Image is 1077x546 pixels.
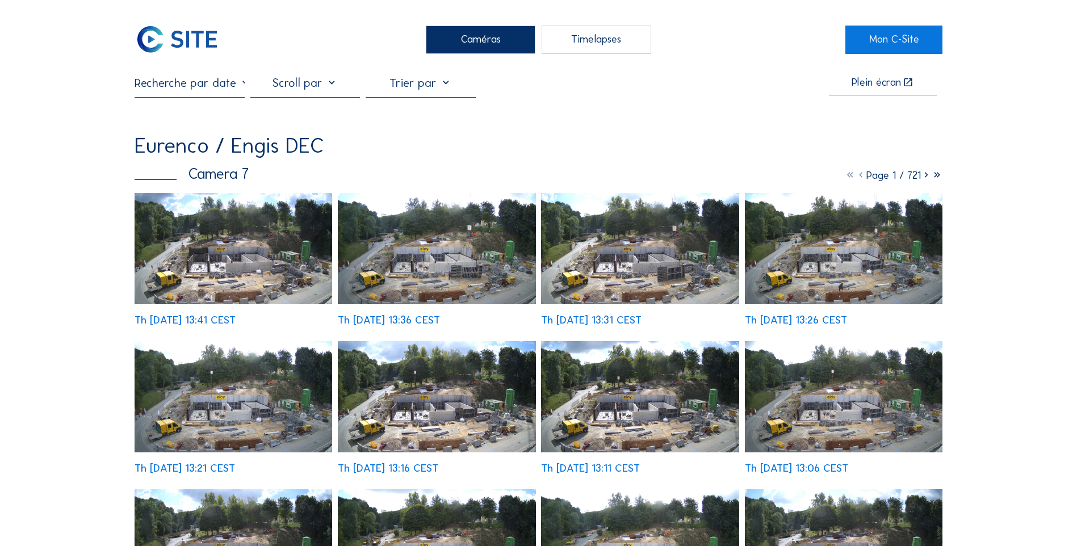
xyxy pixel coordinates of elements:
[542,26,651,54] div: Timelapses
[745,315,847,326] div: Th [DATE] 13:26 CEST
[338,463,438,474] div: Th [DATE] 13:16 CEST
[866,169,921,182] span: Page 1 / 721
[541,341,739,452] img: image_52706147
[338,315,440,326] div: Th [DATE] 13:36 CEST
[338,341,535,452] img: image_52706288
[426,26,535,54] div: Caméras
[135,166,249,181] div: Camera 7
[541,463,640,474] div: Th [DATE] 13:11 CEST
[135,26,232,54] a: C-SITE Logo
[745,463,848,474] div: Th [DATE] 13:06 CEST
[135,463,235,474] div: Th [DATE] 13:21 CEST
[852,77,901,89] div: Plein écran
[135,341,332,452] img: image_52706439
[135,26,219,54] img: C-SITE Logo
[745,193,942,304] img: image_52706558
[135,193,332,304] img: image_52706978
[541,193,739,304] img: image_52706706
[338,193,535,304] img: image_52706834
[135,75,244,90] input: Recherche par date 󰅀
[135,315,236,326] div: Th [DATE] 13:41 CEST
[745,341,942,452] img: image_52706031
[845,26,942,54] a: Mon C-Site
[135,135,324,157] div: Eurenco / Engis DEC
[541,315,642,326] div: Th [DATE] 13:31 CEST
